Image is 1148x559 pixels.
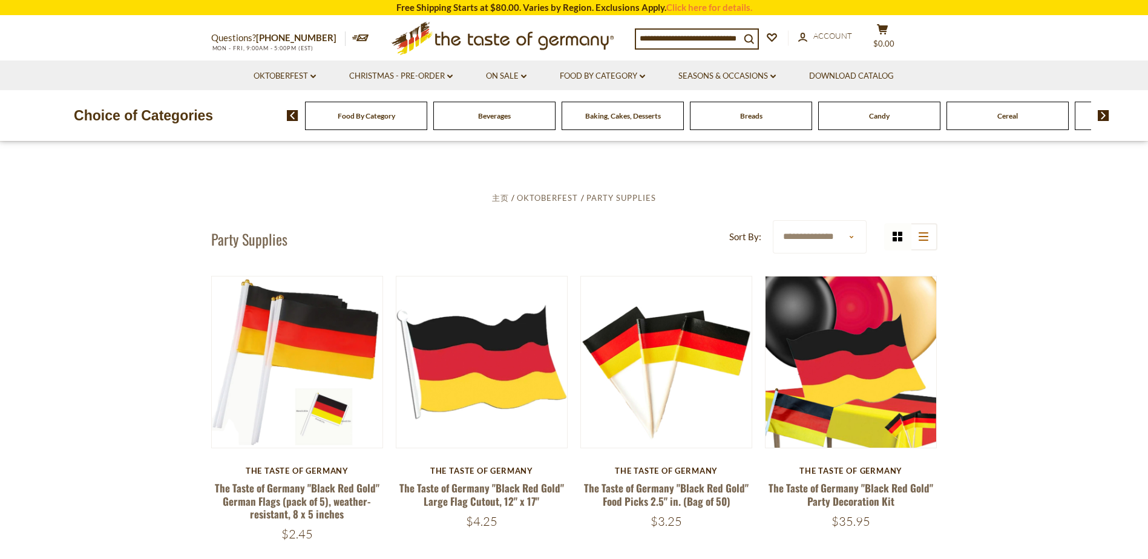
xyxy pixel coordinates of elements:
a: Oktoberfest [517,193,578,203]
a: Christmas - PRE-ORDER [349,70,453,83]
span: Account [813,31,852,41]
a: Party Supplies [586,193,656,203]
a: Breads [740,111,763,120]
h1: Party Supplies [211,230,287,248]
div: The Taste of Germany [396,466,568,476]
label: Sort By: [729,229,761,244]
a: Oktoberfest [254,70,316,83]
div: The Taste of Germany [211,466,384,476]
img: The Taste of Germany "Black Red Gold" Food Picks 2.5" in. (Bag of 50) [581,276,752,448]
a: Baking, Cakes, Desserts [585,111,661,120]
span: MON - FRI, 9:00AM - 5:00PM (EST) [211,45,314,51]
a: The Taste of Germany "Black Red Gold" Large Flag Cutout, 12" x 17" [399,480,564,508]
a: Download Catalog [809,70,894,83]
span: $35.95 [831,514,870,529]
img: next arrow [1098,110,1109,121]
a: Account [798,30,852,43]
a: Beverages [478,111,511,120]
div: The Taste of Germany [580,466,753,476]
a: 主页 [492,193,509,203]
a: [PHONE_NUMBER] [256,32,336,43]
a: Seasons & Occasions [678,70,776,83]
a: Food By Category [560,70,645,83]
a: The Taste of Germany "Black Red Gold" Party Decoration Kit [769,480,933,508]
a: Cereal [997,111,1018,120]
div: The Taste of Germany [765,466,937,476]
a: The Taste of Germany "Black Red Gold" Food Picks 2.5" in. (Bag of 50) [584,480,749,508]
img: The Taste of Germany "Black Red Gold" German Flags (pack of 5), weather-resistant, 8 x 5 inches [212,276,383,448]
img: previous arrow [287,110,298,121]
span: $2.45 [281,526,313,541]
span: $3.25 [651,514,682,529]
a: Click here for details. [666,2,752,13]
p: Questions? [211,30,346,46]
a: Candy [869,111,890,120]
a: Food By Category [338,111,395,120]
a: On Sale [486,70,526,83]
button: $0.00 [865,24,901,54]
span: $4.25 [466,514,497,529]
img: The Taste of Germany "Black Red Gold" Large Flag Cutout, 12" x 17" [396,276,568,448]
img: The Taste of Germany "Black Red Gold" Party Decoration Kit [766,276,937,448]
a: The Taste of Germany "Black Red Gold" German Flags (pack of 5), weather-resistant, 8 x 5 inches [215,480,379,521]
span: $0.00 [873,39,894,48]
